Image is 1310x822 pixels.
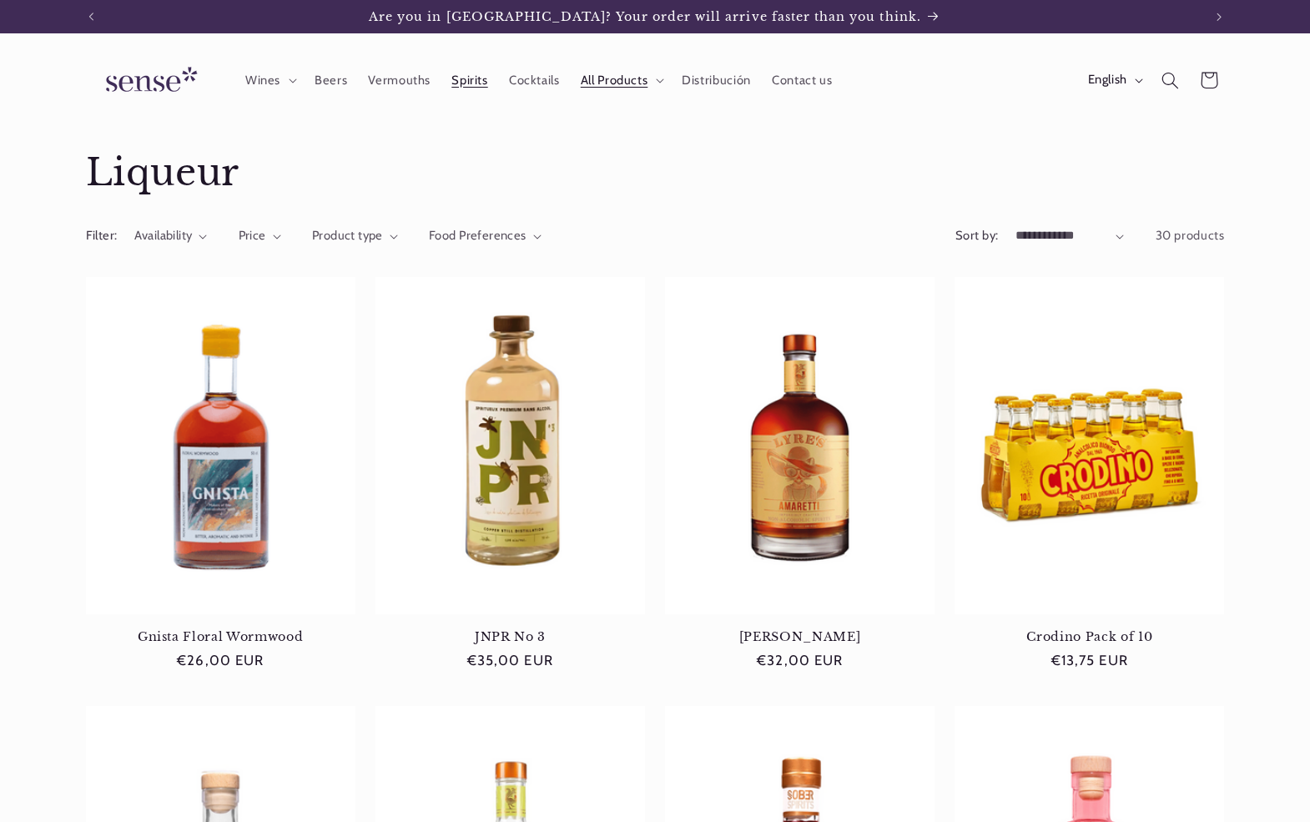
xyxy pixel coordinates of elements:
span: Availability [134,228,192,243]
summary: All Products [570,62,672,98]
a: Crodino Pack of 10 [955,629,1224,644]
span: Contact us [772,73,832,88]
h1: Liqueur [86,149,1225,197]
button: English [1077,63,1151,97]
a: [PERSON_NAME] [665,629,935,644]
summary: Search [1151,61,1189,99]
a: Gnista Floral Wormwood [86,629,355,644]
a: Sense [79,50,218,111]
span: 30 products [1156,228,1225,243]
span: Product type [312,228,383,243]
span: Are you in [GEOGRAPHIC_DATA]? Your order will arrive faster than you think. [369,9,921,24]
a: Beers [304,62,357,98]
summary: Availability (0 selected) [134,227,207,245]
span: Food Preferences [429,228,527,243]
span: Cocktails [509,73,560,88]
summary: Wines [234,62,304,98]
span: All Products [581,73,648,88]
h2: Filter: [86,227,118,245]
summary: Food Preferences (0 selected) [429,227,542,245]
span: Vermouths [368,73,431,88]
summary: Product type (0 selected) [312,227,398,245]
a: Vermouths [358,62,441,98]
span: English [1088,71,1127,89]
a: Cocktails [498,62,570,98]
summary: Price [239,227,281,245]
a: Contact us [761,62,843,98]
span: Price [239,228,266,243]
span: Beers [315,73,347,88]
span: Wines [245,73,280,88]
span: Distribución [682,73,751,88]
a: Distribución [672,62,762,98]
label: Sort by: [955,228,998,243]
img: Sense [86,57,211,104]
a: Spirits [441,62,499,98]
span: Spirits [451,73,487,88]
a: JNPR No 3 [375,629,645,644]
